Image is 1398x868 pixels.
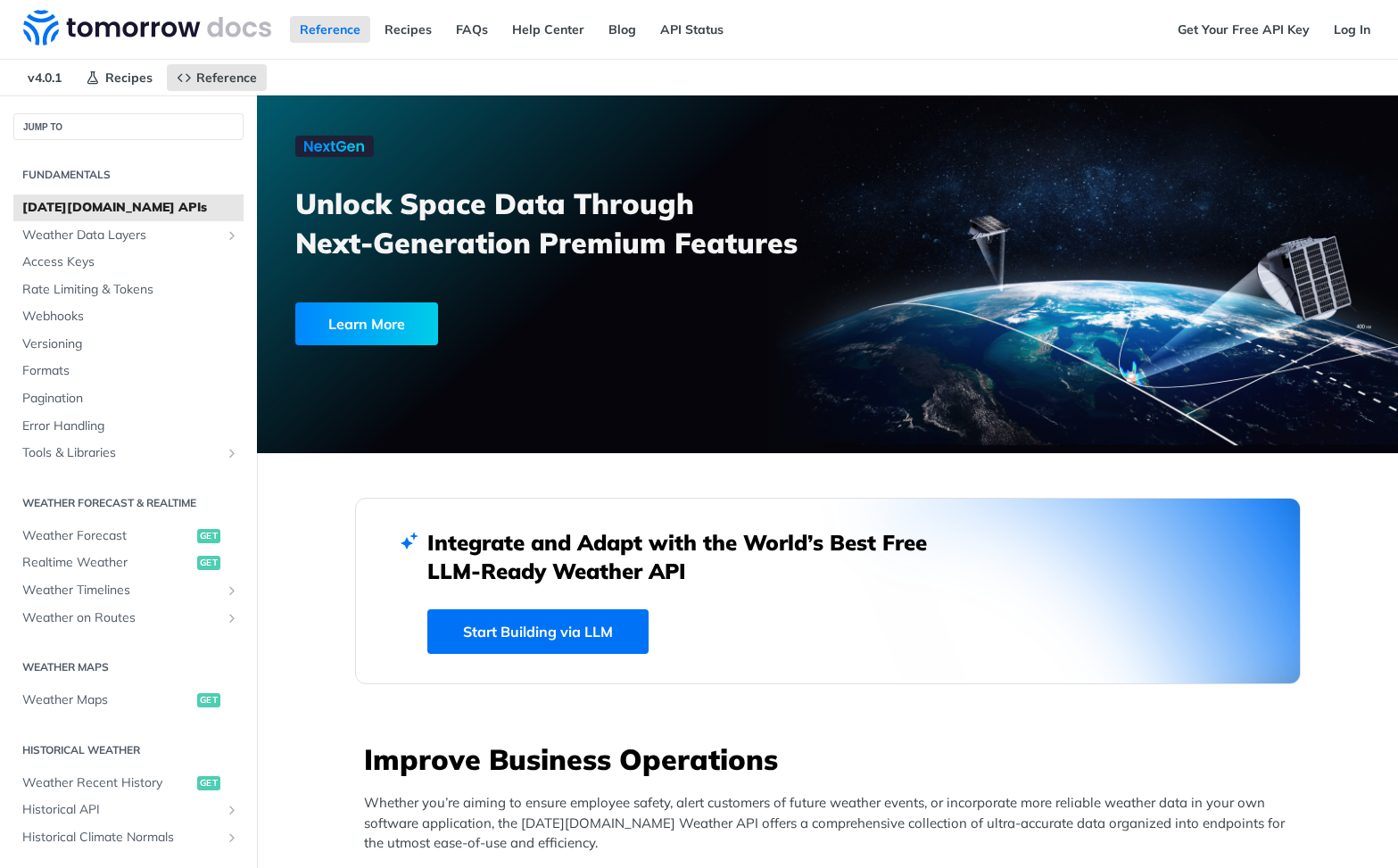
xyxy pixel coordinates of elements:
[22,308,239,326] span: Webhooks
[650,16,733,43] a: API Status
[225,583,239,598] button: Show subpages for Weather Timelines
[13,797,244,823] a: Historical APIShow subpages for Historical API
[22,227,220,244] span: Weather Data Layers
[22,582,220,599] span: Weather Timelines
[22,362,239,380] span: Formats
[13,331,244,358] a: Versioning
[364,740,1301,779] h3: Improve Business Operations
[13,577,244,604] a: Weather TimelinesShow subpages for Weather Timelines
[375,16,442,43] a: Recipes
[225,446,239,460] button: Show subpages for Tools & Libraries
[13,687,244,714] a: Weather Mapsget
[197,556,220,570] span: get
[22,554,193,572] span: Realtime Weather
[427,528,954,585] h2: Integrate and Adapt with the World’s Best Free LLM-Ready Weather API
[22,417,239,435] span: Error Handling
[22,253,239,271] span: Access Keys
[22,281,239,299] span: Rate Limiting & Tokens
[13,249,244,276] a: Access Keys
[22,609,220,627] span: Weather on Routes
[225,611,239,625] button: Show subpages for Weather on Routes
[196,70,257,86] span: Reference
[13,605,244,632] a: Weather on RoutesShow subpages for Weather on Routes
[22,829,220,847] span: Historical Climate Normals
[22,527,193,545] span: Weather Forecast
[13,385,244,412] a: Pagination
[13,167,244,183] h2: Fundamentals
[295,302,438,345] div: Learn More
[22,774,193,792] span: Weather Recent History
[13,222,244,249] a: Weather Data LayersShow subpages for Weather Data Layers
[13,495,244,511] h2: Weather Forecast & realtime
[22,691,193,709] span: Weather Maps
[290,16,370,43] a: Reference
[22,390,239,408] span: Pagination
[13,358,244,384] a: Formats
[13,742,244,758] h2: Historical Weather
[225,228,239,243] button: Show subpages for Weather Data Layers
[18,64,71,91] span: v4.0.1
[13,194,244,221] a: [DATE][DOMAIN_NAME] APIs
[13,113,244,140] button: JUMP TO
[295,302,736,345] a: Learn More
[197,529,220,543] span: get
[225,831,239,845] button: Show subpages for Historical Climate Normals
[197,693,220,707] span: get
[502,16,594,43] a: Help Center
[13,523,244,550] a: Weather Forecastget
[225,803,239,817] button: Show subpages for Historical API
[13,277,244,303] a: Rate Limiting & Tokens
[13,770,244,797] a: Weather Recent Historyget
[22,335,239,353] span: Versioning
[197,776,220,790] span: get
[23,10,271,45] img: Tomorrow.io Weather API Docs
[295,184,847,262] h3: Unlock Space Data Through Next-Generation Premium Features
[22,801,220,819] span: Historical API
[13,659,244,675] h2: Weather Maps
[13,413,244,440] a: Error Handling
[427,609,649,654] a: Start Building via LLM
[446,16,498,43] a: FAQs
[13,550,244,576] a: Realtime Weatherget
[167,64,267,91] a: Reference
[13,824,244,851] a: Historical Climate NormalsShow subpages for Historical Climate Normals
[295,136,374,157] img: NextGen
[13,303,244,330] a: Webhooks
[22,444,220,462] span: Tools & Libraries
[105,70,153,86] span: Recipes
[22,199,239,217] span: [DATE][DOMAIN_NAME] APIs
[1324,16,1380,43] a: Log In
[364,793,1301,854] p: Whether you’re aiming to ensure employee safety, alert customers of future weather events, or inc...
[599,16,646,43] a: Blog
[13,440,244,467] a: Tools & LibrariesShow subpages for Tools & Libraries
[76,64,162,91] a: Recipes
[1168,16,1319,43] a: Get Your Free API Key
